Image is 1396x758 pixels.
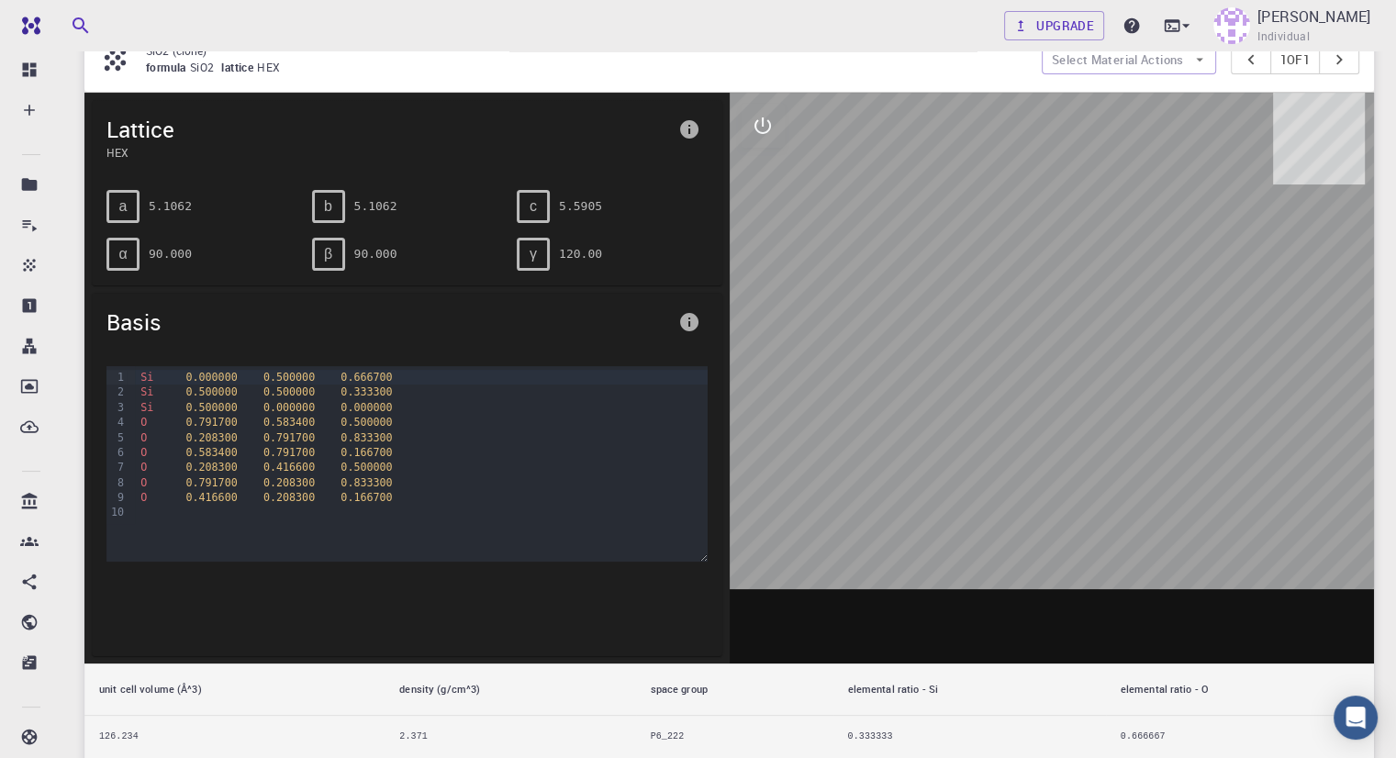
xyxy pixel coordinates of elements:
span: 0.166700 [341,446,392,459]
div: 7 [106,460,127,474]
span: Si [140,385,153,398]
div: Open Intercom Messenger [1334,696,1378,740]
span: HEX [106,144,671,161]
span: 0.500000 [341,416,392,429]
span: 0.416600 [185,491,237,504]
span: O [140,431,147,444]
span: c [530,198,537,215]
button: 1of1 [1270,45,1321,74]
th: density (g/cm^3) [385,663,635,716]
pre: 90.000 [354,238,397,270]
div: pager [1231,45,1360,74]
span: 0.000000 [263,401,315,414]
span: 0.208300 [263,476,315,489]
pre: 5.5905 [559,190,602,222]
pre: 90.000 [149,238,192,270]
span: 0.833300 [341,476,392,489]
span: 0.500000 [263,371,315,384]
span: 0.500000 [185,401,237,414]
pre: 5.1062 [149,190,192,222]
span: α [118,246,127,262]
span: O [140,491,147,504]
th: elemental ratio - Si [833,663,1106,716]
span: 0.791700 [263,431,315,444]
a: Upgrade [1004,11,1104,40]
span: O [140,476,147,489]
span: 0.208300 [185,461,237,474]
span: SiO2 [190,60,222,74]
span: Si [140,401,153,414]
div: 8 [106,475,127,490]
th: elemental ratio - O [1106,663,1374,716]
span: b [324,198,332,215]
button: info [671,111,708,148]
span: 0.416600 [263,461,315,474]
img: Ndzalo ngomane [1213,7,1250,44]
span: Basis [106,307,671,337]
span: 0.583400 [185,446,237,459]
span: 0.208300 [185,431,237,444]
span: 0.791700 [263,446,315,459]
div: 2 [106,385,127,399]
span: O [140,446,147,459]
span: O [140,416,147,429]
span: formula [146,60,190,74]
span: a [119,198,128,215]
span: O [140,461,147,474]
div: 3 [106,400,127,415]
div: 5 [106,430,127,445]
span: 0.000000 [185,371,237,384]
span: Support [37,13,103,29]
span: γ [530,246,537,262]
th: space group [636,663,833,716]
span: β [324,246,332,262]
span: 0.833300 [341,431,392,444]
span: 0.166700 [341,491,392,504]
p: [PERSON_NAME] [1257,6,1370,28]
span: 0.500000 [263,385,315,398]
img: logo [15,17,40,35]
pre: 120.00 [559,238,602,270]
span: 0.583400 [263,416,315,429]
span: 0.500000 [341,461,392,474]
span: 0.333300 [341,385,392,398]
span: Si [140,371,153,384]
div: 9 [106,490,127,505]
div: 4 [106,415,127,429]
span: Individual [1257,28,1310,46]
span: 0.208300 [263,491,315,504]
button: info [671,304,708,340]
div: 10 [106,505,127,519]
span: Lattice [106,115,671,144]
span: 0.666700 [341,371,392,384]
span: 0.791700 [185,416,237,429]
span: lattice [221,60,257,74]
div: 1 [106,370,127,385]
pre: 5.1062 [354,190,397,222]
span: 0.000000 [341,401,392,414]
span: 0.500000 [185,385,237,398]
button: Select Material Actions [1042,45,1216,74]
span: HEX [257,60,287,74]
div: 6 [106,445,127,460]
th: unit cell volume (Å^3) [84,663,385,716]
span: 0.791700 [185,476,237,489]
